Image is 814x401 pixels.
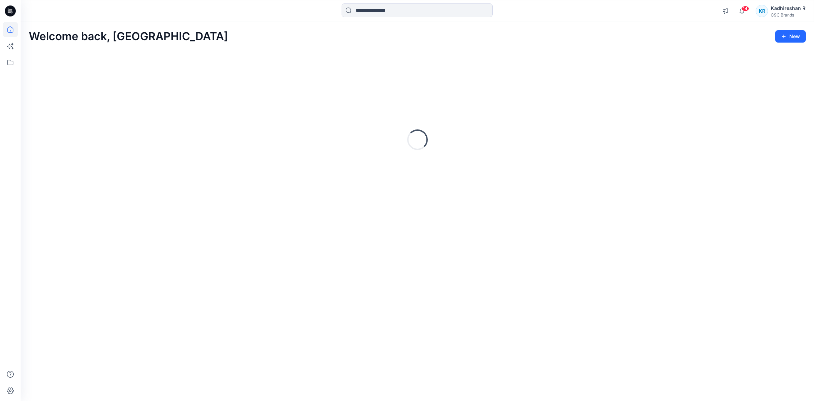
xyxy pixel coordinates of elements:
[742,6,749,11] span: 14
[771,4,805,12] div: Kadhireshan R
[756,5,768,17] div: KR
[29,30,228,43] h2: Welcome back, [GEOGRAPHIC_DATA]
[775,30,806,43] button: New
[771,12,805,18] div: CSC Brands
